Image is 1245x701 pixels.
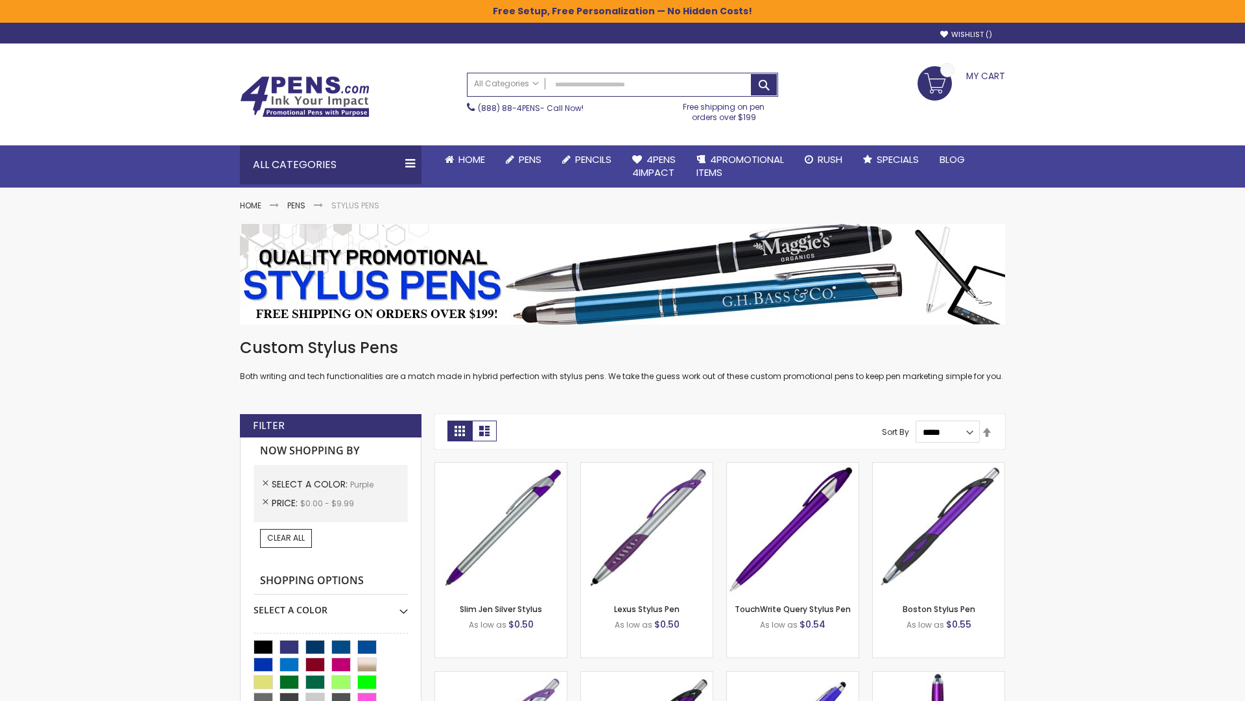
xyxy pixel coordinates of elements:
span: Clear All [267,532,305,543]
div: Free shipping on pen orders over $199 [670,97,779,123]
a: Boston Silver Stylus Pen-Purple [435,671,567,682]
strong: Now Shopping by [254,437,408,465]
span: Rush [818,153,842,166]
span: Pens [519,153,541,166]
img: TouchWrite Query Stylus Pen-Purple [727,463,859,595]
img: Stylus Pens [240,224,1005,325]
strong: Grid [447,421,472,441]
span: As low as [907,619,944,630]
span: $0.55 [946,618,971,631]
span: $0.50 [508,618,534,631]
img: Boston Stylus Pen-Purple [873,463,1004,595]
a: Pencils [552,145,622,174]
a: Boston Stylus Pen [903,604,975,615]
span: Select A Color [272,478,350,491]
a: Lexus Stylus Pen-Purple [581,462,713,473]
a: 4Pens4impact [622,145,686,188]
div: All Categories [240,145,421,184]
a: (888) 88-4PENS [478,103,540,114]
span: - Call Now! [478,103,584,114]
a: Clear All [260,529,312,547]
a: Home [434,145,495,174]
a: TouchWrite Query Stylus Pen-Purple [727,462,859,473]
span: Price [272,497,300,510]
label: Sort By [882,426,909,437]
a: Specials [853,145,929,174]
a: Wishlist [940,30,992,40]
span: $0.00 - $9.99 [300,498,354,509]
img: Slim Jen Silver Stylus-Purple [435,463,567,595]
span: 4Pens 4impact [632,153,676,179]
a: Boston Stylus Pen-Purple [873,462,1004,473]
a: Slim Jen Silver Stylus [460,604,542,615]
a: Pens [287,200,305,211]
a: TouchWrite Command Stylus Pen-Purple [873,671,1004,682]
span: As low as [615,619,652,630]
span: $0.54 [800,618,825,631]
strong: Shopping Options [254,567,408,595]
span: 4PROMOTIONAL ITEMS [696,153,784,179]
span: Purple [350,479,373,490]
a: Lexus Metallic Stylus Pen-Purple [581,671,713,682]
strong: Filter [253,419,285,433]
strong: Stylus Pens [331,200,379,211]
span: Specials [877,153,919,166]
a: Rush [794,145,853,174]
span: Pencils [575,153,611,166]
a: 4PROMOTIONALITEMS [686,145,794,188]
a: All Categories [468,73,545,95]
img: Lexus Stylus Pen-Purple [581,463,713,595]
a: Pens [495,145,552,174]
span: Blog [940,153,965,166]
img: 4Pens Custom Pens and Promotional Products [240,76,370,117]
span: $0.50 [654,618,680,631]
a: Sierra Stylus Twist Pen-Purple [727,671,859,682]
h1: Custom Stylus Pens [240,338,1005,358]
a: Home [240,200,261,211]
div: Select A Color [254,595,408,617]
a: Slim Jen Silver Stylus-Purple [435,462,567,473]
a: Blog [929,145,975,174]
span: As low as [760,619,798,630]
span: All Categories [474,79,539,89]
span: As low as [469,619,506,630]
a: Lexus Stylus Pen [614,604,680,615]
span: Home [458,153,485,166]
a: TouchWrite Query Stylus Pen [735,604,851,615]
div: Both writing and tech functionalities are a match made in hybrid perfection with stylus pens. We ... [240,338,1005,382]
